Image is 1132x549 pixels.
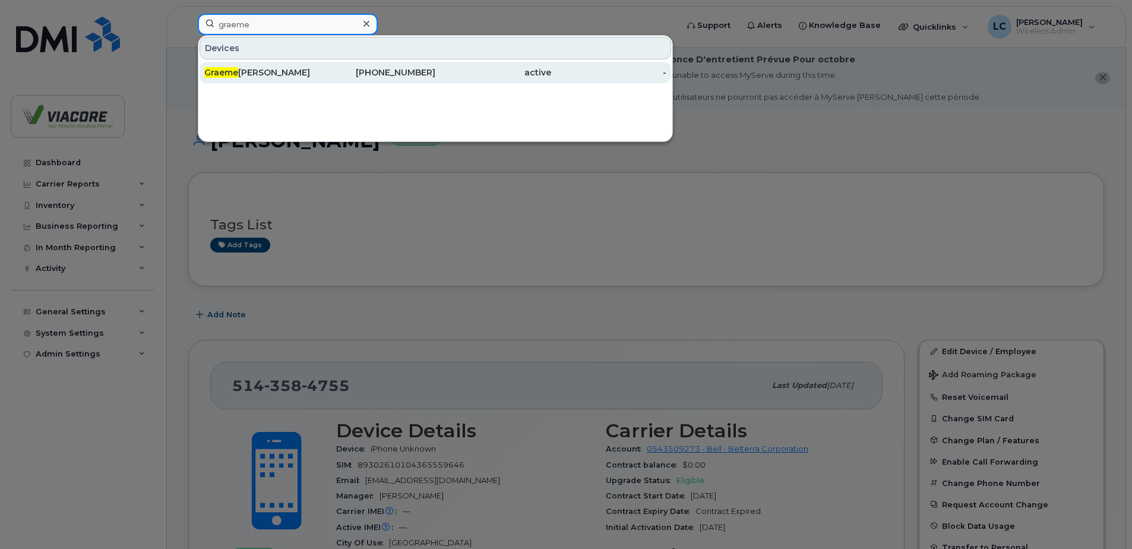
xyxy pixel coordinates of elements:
[200,62,671,83] a: Graeme[PERSON_NAME][PHONE_NUMBER]active-
[204,67,320,78] div: [PERSON_NAME]
[435,67,551,78] div: active
[200,37,671,59] div: Devices
[320,67,436,78] div: [PHONE_NUMBER]
[204,67,238,78] span: Graeme
[551,67,667,78] div: -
